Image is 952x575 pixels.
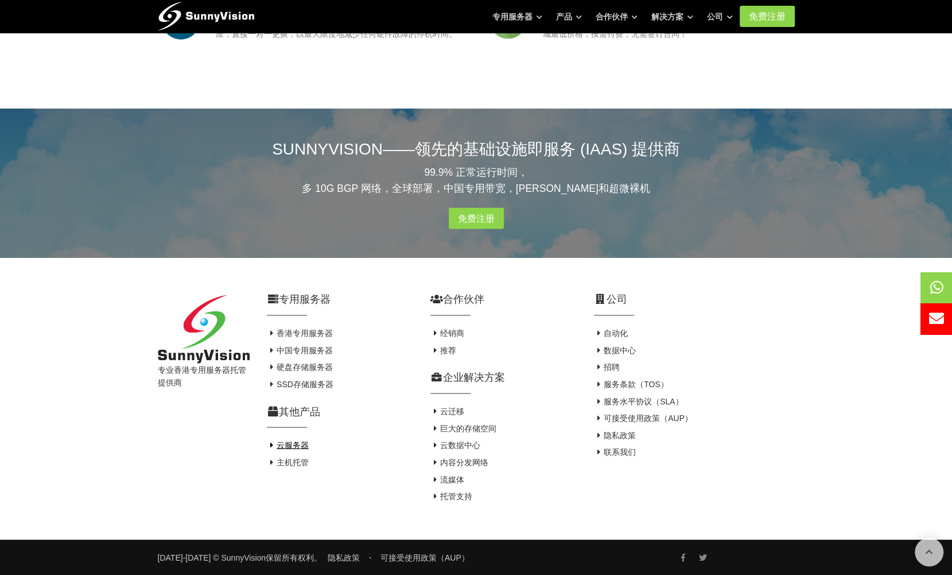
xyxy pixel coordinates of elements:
font: 自动化 [604,328,628,337]
font: 托管支持 [440,491,472,500]
font: 多 10G BGP 网络，全球部署，中国专用带宽，[PERSON_NAME]和超微裸机 [302,182,650,194]
a: 合作伙伴 [596,6,638,27]
font: 免费注册 [749,11,786,21]
font: 流媒体 [440,474,464,484]
a: [DATE]-[DATE] © SunnyVision [158,553,266,562]
a: 数据中心 [594,345,636,354]
font: 巨大的存储空间 [440,423,496,433]
font: 服务条款（TOS） [604,379,669,388]
font: 99.9% 正常运行时间， [424,166,527,177]
font: 招聘 [604,362,620,371]
font: 产品 [556,12,572,21]
a: 免费注册 [449,207,504,229]
a: 产品 [556,6,582,27]
font: 保留所有权利 [266,553,314,562]
font: 专用服务器 [279,293,331,304]
font: SunnyVision——领先的基础设施即服务 (IaaS) 提供商 [272,140,680,157]
font: 合作伙伴 [596,12,628,21]
font: ・ [366,553,374,562]
img: 阳光威视有限公司 [158,295,250,363]
a: 可接受使用政策（AUP） [380,553,469,562]
a: 主机托管 [267,457,309,466]
font: 优质的[PERSON_NAME]和 Supermicro 裸机硬件，24/7/365 快速响应，直接一对一更换，以最大限度地减少任何硬件故障的停机时间。 [216,16,457,38]
a: 联系我们 [594,447,636,456]
a: 巨大的存储空间 [430,423,497,433]
font: 中国专用服务器 [277,345,333,354]
font: 经销商 [440,328,464,337]
font: 香港专用服务器 [277,328,333,337]
a: SSD存储服务器 [267,379,333,388]
a: 可接受使用政策（AUP） [594,413,693,422]
a: 招聘 [594,362,620,371]
font: 隐私政策 [604,430,636,439]
a: 公司 [707,6,733,27]
a: 云数据中心 [430,440,481,449]
font: SSD存储服务器 [277,379,333,388]
font: 联系我们 [604,447,636,456]
font: 企业解决方案 [442,371,504,383]
a: 云迁移 [430,406,465,415]
font: 主机托管 [277,457,309,466]
font: 云迁移 [440,406,464,415]
a: 香港专用服务器 [267,328,333,337]
a: 专用服务器 [492,6,542,27]
a: 硬盘存储服务器 [267,362,333,371]
a: 内容分发网络 [430,457,489,466]
font: 可接受使用政策（AUP） [604,413,693,422]
a: 免费注册 [740,6,795,27]
font: 硬盘存储服务器 [277,362,333,371]
font: 云数据中心 [440,440,480,449]
a: 解决方案 [651,6,693,27]
a: 云服务器 [267,440,309,449]
font: 专业香港专用服务器托管提供商 [158,365,246,387]
font: 公司 [606,293,627,304]
a: 隐私政策 [594,430,636,439]
font: 推荐 [440,345,456,354]
a: 经销商 [430,328,465,337]
font: 。 [314,553,322,562]
font: 内容分发网络 [440,457,488,466]
font: 服务水平协议（SLA） [604,396,683,406]
font: 解决方案 [651,12,683,21]
a: 服务水平协议（SLA） [594,396,683,406]
a: 服务条款（TOS） [594,379,669,388]
font: 合作伙伴 [442,293,484,304]
font: 数据中心 [604,345,636,354]
font: 免费注册 [458,213,495,223]
a: 流媒体 [430,474,465,484]
font: 帮您省去四处寻找的时间！我们自豪地保证，在同等服务和规格下，全城最低价格，按需付费，无需签订合同！ [543,16,792,38]
font: 公司 [707,12,723,21]
a: 托管支持 [430,491,473,500]
font: 专用服务器 [492,12,533,21]
a: 中国专用服务器 [267,345,333,354]
a: 自动化 [594,328,628,337]
font: 云服务器 [277,440,309,449]
font: 其他产品 [279,406,320,417]
a: 推荐 [430,345,457,354]
a: 隐私政策 [328,553,360,562]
